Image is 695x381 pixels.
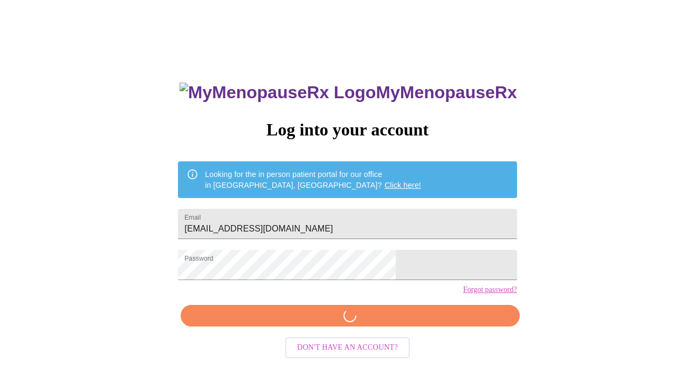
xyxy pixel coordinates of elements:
[463,285,517,294] a: Forgot password?
[180,83,517,103] h3: MyMenopauseRx
[178,120,517,140] h3: Log into your account
[384,181,421,189] a: Click here!
[180,83,376,103] img: MyMenopauseRx Logo
[283,342,412,351] a: Don't have an account?
[205,165,421,195] div: Looking for the in person patient portal for our office in [GEOGRAPHIC_DATA], [GEOGRAPHIC_DATA]?
[285,337,410,358] button: Don't have an account?
[297,341,398,355] span: Don't have an account?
